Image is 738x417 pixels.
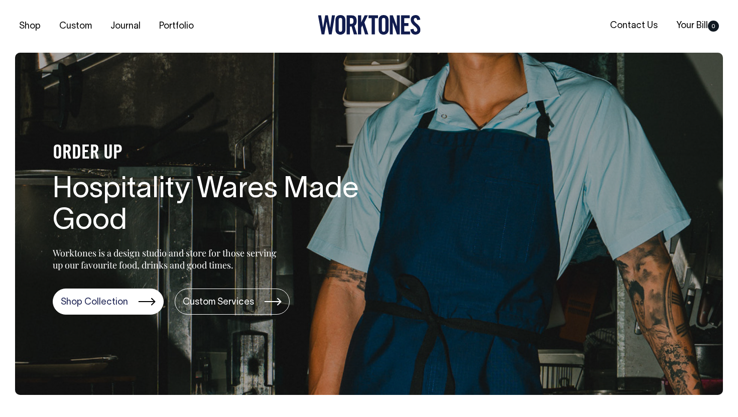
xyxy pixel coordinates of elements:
[53,143,374,164] h4: ORDER UP
[606,18,662,34] a: Contact Us
[53,289,164,315] a: Shop Collection
[15,18,45,35] a: Shop
[106,18,145,35] a: Journal
[53,174,374,238] h1: Hospitality Wares Made Good
[55,18,96,35] a: Custom
[672,18,723,34] a: Your Bill0
[708,21,719,32] span: 0
[53,247,281,271] p: Worktones is a design studio and store for those serving up our favourite food, drinks and good t...
[155,18,198,35] a: Portfolio
[175,289,290,315] a: Custom Services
